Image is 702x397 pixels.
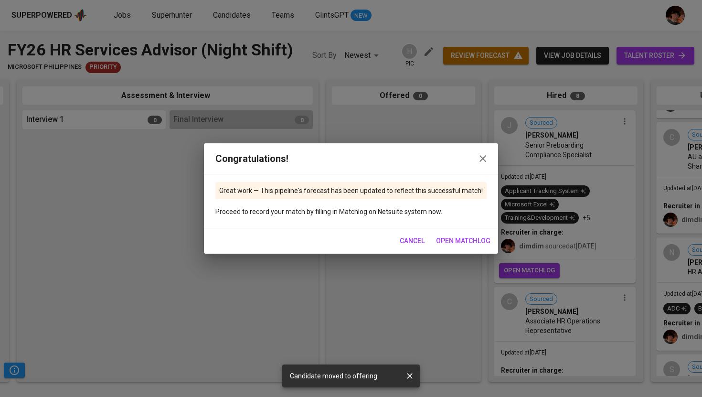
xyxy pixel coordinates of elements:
span: Cancel [400,235,425,247]
p: Great work — This pipeline's forecast has been updated to reflect this successful match! [219,186,483,195]
p: Proceed to record your match by filling in Matchlog on Netsuite system now. [215,207,487,216]
div: Congratulations! [215,151,487,166]
button: open matchlog [432,232,494,250]
div: Candidate moved to offering. [290,367,379,385]
span: open matchlog [436,235,490,247]
button: Cancel [396,232,428,250]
